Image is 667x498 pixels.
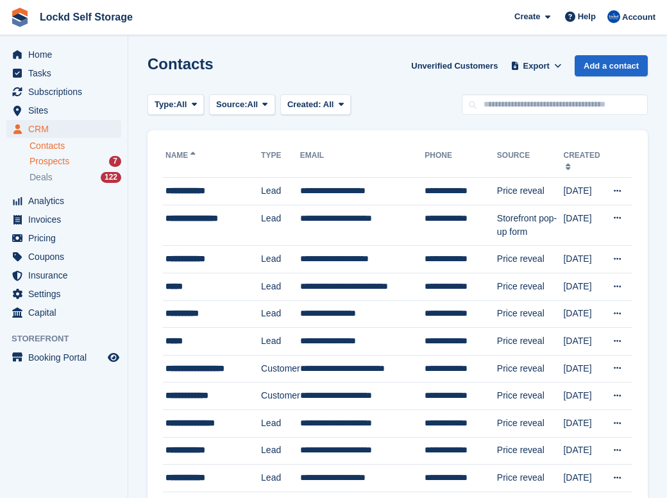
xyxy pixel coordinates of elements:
[563,178,605,205] td: [DATE]
[28,64,105,82] span: Tasks
[607,10,620,23] img: Jonny Bleach
[508,55,564,76] button: Export
[148,55,214,73] h1: Contacts
[261,300,300,328] td: Lead
[30,155,69,167] span: Prospects
[287,99,321,109] span: Created:
[28,229,105,247] span: Pricing
[497,437,564,465] td: Price reveal
[6,192,121,210] a: menu
[28,192,105,210] span: Analytics
[30,140,121,152] a: Contacts
[6,120,121,138] a: menu
[28,285,105,303] span: Settings
[497,178,564,205] td: Price reveal
[176,98,187,111] span: All
[261,382,300,410] td: Customer
[523,60,550,73] span: Export
[216,98,247,111] span: Source:
[148,94,204,116] button: Type: All
[261,328,300,356] td: Lead
[563,437,605,465] td: [DATE]
[261,409,300,437] td: Lead
[12,332,128,345] span: Storefront
[563,328,605,356] td: [DATE]
[563,382,605,410] td: [DATE]
[6,210,121,228] a: menu
[261,246,300,273] td: Lead
[248,98,258,111] span: All
[563,151,600,171] a: Created
[209,94,275,116] button: Source: All
[101,172,121,183] div: 122
[261,273,300,300] td: Lead
[563,355,605,382] td: [DATE]
[406,55,503,76] a: Unverified Customers
[563,409,605,437] td: [DATE]
[425,146,496,178] th: Phone
[578,10,596,23] span: Help
[28,101,105,119] span: Sites
[563,246,605,273] td: [DATE]
[6,229,121,247] a: menu
[514,10,540,23] span: Create
[28,83,105,101] span: Subscriptions
[497,273,564,300] td: Price reveal
[6,64,121,82] a: menu
[497,355,564,382] td: Price reveal
[28,120,105,138] span: CRM
[300,146,425,178] th: Email
[6,101,121,119] a: menu
[261,437,300,465] td: Lead
[6,348,121,366] a: menu
[28,46,105,64] span: Home
[30,171,53,184] span: Deals
[6,46,121,64] a: menu
[6,248,121,266] a: menu
[497,465,564,492] td: Price reveal
[563,205,605,246] td: [DATE]
[261,355,300,382] td: Customer
[622,11,655,24] span: Account
[261,146,300,178] th: Type
[261,205,300,246] td: Lead
[261,178,300,205] td: Lead
[563,300,605,328] td: [DATE]
[165,151,198,160] a: Name
[497,205,564,246] td: Storefront pop-up form
[28,248,105,266] span: Coupons
[28,304,105,322] span: Capital
[30,155,121,168] a: Prospects 7
[280,94,351,116] button: Created: All
[30,171,121,184] a: Deals 122
[563,273,605,300] td: [DATE]
[575,55,648,76] a: Add a contact
[35,6,138,28] a: Lockd Self Storage
[10,8,30,27] img: stora-icon-8386f47178a22dfd0bd8f6a31ec36ba5ce8667c1dd55bd0f319d3a0aa187defe.svg
[563,465,605,492] td: [DATE]
[6,83,121,101] a: menu
[28,210,105,228] span: Invoices
[109,156,121,167] div: 7
[497,300,564,328] td: Price reveal
[6,266,121,284] a: menu
[323,99,334,109] span: All
[28,348,105,366] span: Booking Portal
[497,246,564,273] td: Price reveal
[106,350,121,365] a: Preview store
[261,465,300,492] td: Lead
[497,409,564,437] td: Price reveal
[497,382,564,410] td: Price reveal
[155,98,176,111] span: Type:
[6,285,121,303] a: menu
[28,266,105,284] span: Insurance
[497,146,564,178] th: Source
[497,328,564,356] td: Price reveal
[6,304,121,322] a: menu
